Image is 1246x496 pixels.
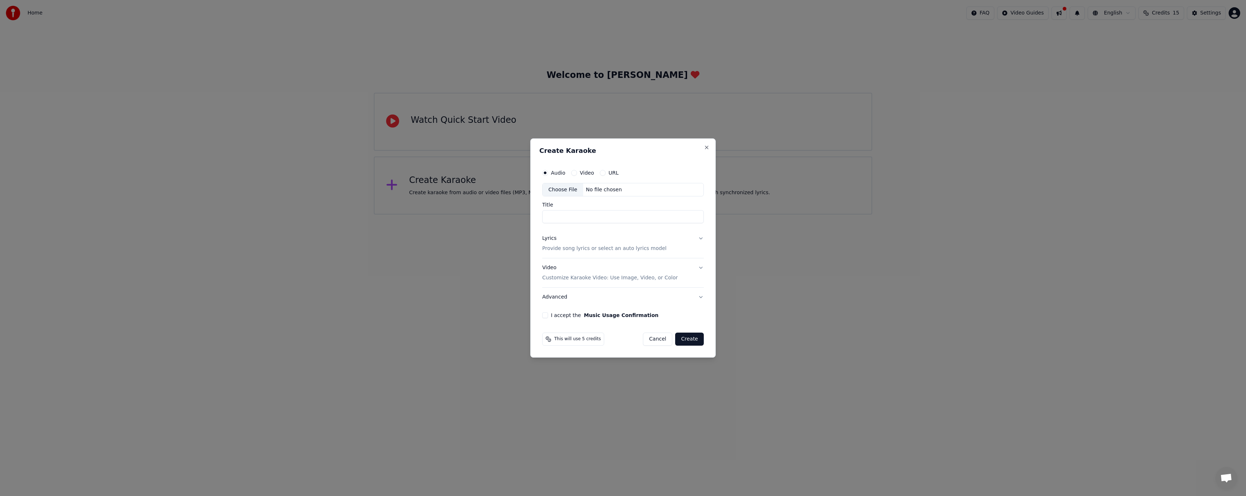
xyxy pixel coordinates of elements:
label: Audio [551,170,565,175]
p: Provide song lyrics or select an auto lyrics model [542,245,666,253]
label: Video [580,170,594,175]
div: Choose File [543,183,583,196]
label: Title [542,203,704,208]
div: No file chosen [583,186,625,193]
label: URL [609,170,619,175]
button: LyricsProvide song lyrics or select an auto lyrics model [542,229,704,258]
button: Cancel [643,333,672,346]
button: Advanced [542,288,704,307]
button: VideoCustomize Karaoke Video: Use Image, Video, or Color [542,259,704,288]
h2: Create Karaoke [539,147,707,154]
span: This will use 5 credits [554,336,601,342]
button: Create [675,333,704,346]
div: Video [542,264,678,282]
label: I accept the [551,313,658,318]
div: Lyrics [542,235,556,242]
p: Customize Karaoke Video: Use Image, Video, or Color [542,274,678,282]
button: I accept the [584,313,658,318]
